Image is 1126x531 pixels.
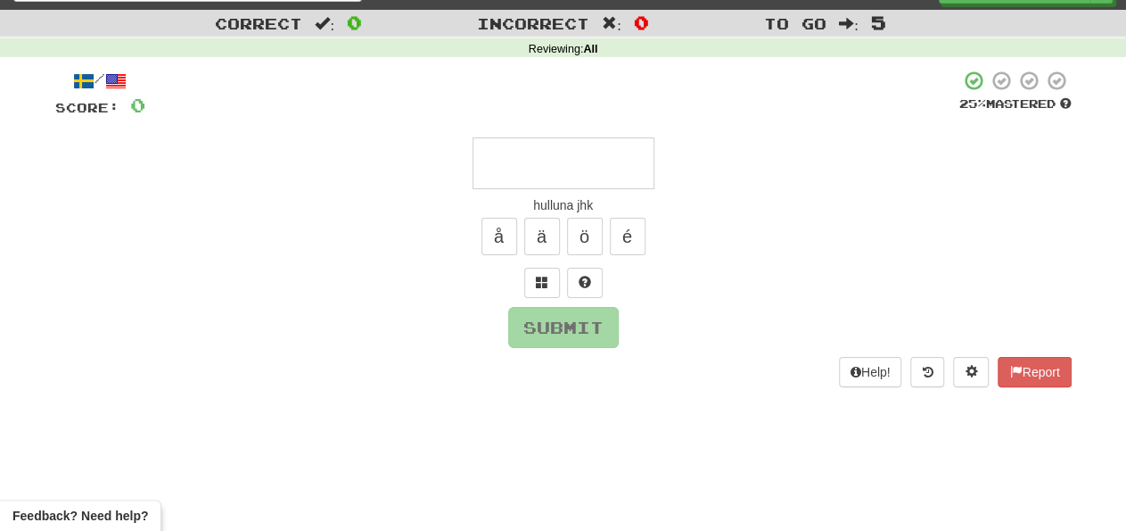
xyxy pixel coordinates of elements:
[347,12,362,33] span: 0
[764,14,826,32] span: To go
[315,16,334,31] span: :
[12,507,148,525] span: Open feedback widget
[55,100,119,115] span: Score:
[55,196,1072,214] div: hulluna jhk
[524,218,560,255] button: ä
[959,96,1072,112] div: Mastered
[634,12,649,33] span: 0
[910,357,944,387] button: Round history (alt+y)
[583,43,597,55] strong: All
[524,268,560,298] button: Switch sentence to multiple choice alt+p
[481,218,517,255] button: å
[130,94,145,116] span: 0
[839,357,902,387] button: Help!
[477,14,589,32] span: Incorrect
[959,96,986,111] span: 25 %
[610,218,645,255] button: é
[839,16,859,31] span: :
[215,14,302,32] span: Correct
[567,268,603,298] button: Single letter hint - you only get 1 per sentence and score half the points! alt+h
[508,307,619,348] button: Submit
[998,357,1071,387] button: Report
[602,16,621,31] span: :
[871,12,886,33] span: 5
[55,70,145,92] div: /
[567,218,603,255] button: ö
